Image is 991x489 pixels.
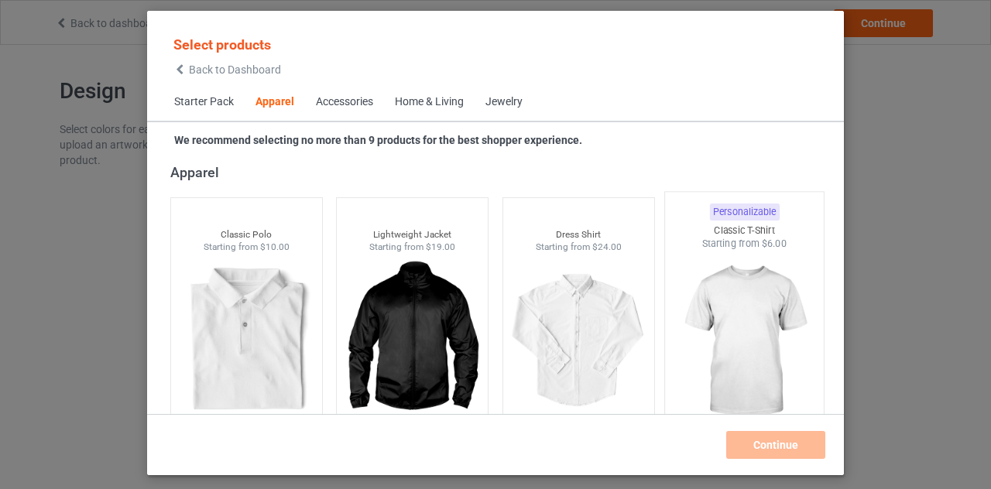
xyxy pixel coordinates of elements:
[174,134,582,146] strong: We recommend selecting no more than 9 products for the best shopper experience.
[189,63,281,76] span: Back to Dashboard
[665,237,824,250] div: Starting from
[171,228,322,241] div: Classic Polo
[503,241,654,254] div: Starting from
[672,251,818,433] img: regular.jpg
[337,241,488,254] div: Starting from
[592,241,622,252] span: $24.00
[316,94,373,110] div: Accessories
[665,224,824,237] div: Classic T-Shirt
[509,254,648,427] img: regular.jpg
[395,94,464,110] div: Home & Living
[710,203,780,221] div: Personalizable
[337,228,488,241] div: Lightweight Jacket
[170,163,828,181] div: Apparel
[426,241,455,252] span: $19.00
[163,84,245,121] span: Starter Pack
[485,94,523,110] div: Jewelry
[177,254,316,427] img: regular.jpg
[260,241,290,252] span: $10.00
[173,36,271,53] span: Select products
[343,254,482,427] img: regular.jpg
[762,238,787,249] span: $6.00
[255,94,294,110] div: Apparel
[171,241,322,254] div: Starting from
[503,228,654,241] div: Dress Shirt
